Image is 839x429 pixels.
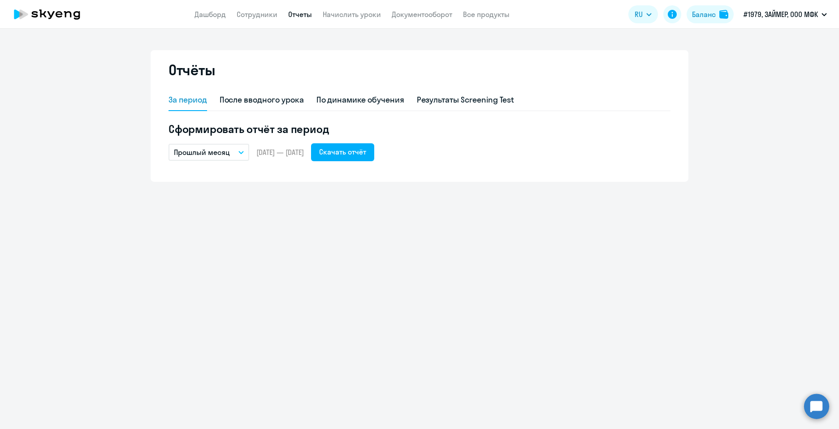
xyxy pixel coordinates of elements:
button: Скачать отчёт [311,143,374,161]
div: За период [169,94,207,106]
h2: Отчёты [169,61,215,79]
p: #1979, ЗАЙМЕР, ООО МФК [744,9,818,20]
div: После вводного урока [220,94,304,106]
button: #1979, ЗАЙМЕР, ООО МФК [739,4,831,25]
h5: Сформировать отчёт за период [169,122,670,136]
a: Начислить уроки [323,10,381,19]
p: Прошлый месяц [174,147,230,158]
div: Результаты Screening Test [417,94,515,106]
a: Документооборот [392,10,452,19]
div: Баланс [692,9,716,20]
div: По динамике обучения [316,94,404,106]
button: RU [628,5,658,23]
a: Отчеты [288,10,312,19]
button: Балансbalance [687,5,734,23]
button: Прошлый месяц [169,144,249,161]
a: Все продукты [463,10,510,19]
div: Скачать отчёт [319,146,366,157]
a: Дашборд [195,10,226,19]
a: Сотрудники [237,10,277,19]
img: balance [719,10,728,19]
span: RU [635,9,643,20]
span: [DATE] — [DATE] [256,147,304,157]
